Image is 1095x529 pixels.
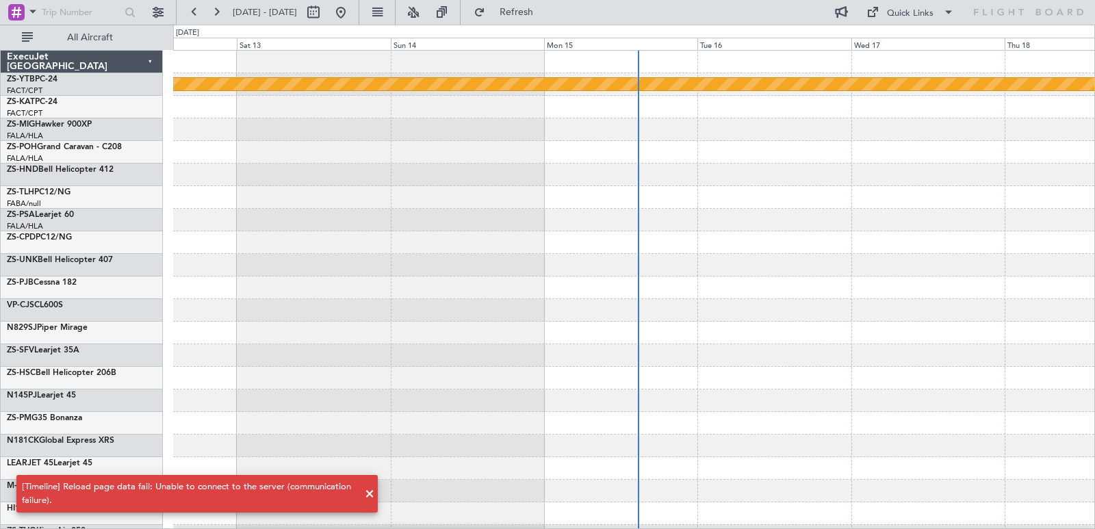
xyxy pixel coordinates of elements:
[488,8,545,17] span: Refresh
[7,414,38,422] span: ZS-PMG
[851,38,1005,50] div: Wed 17
[7,233,72,242] a: ZS-CPDPC12/NG
[7,98,35,106] span: ZS-KAT
[7,143,37,151] span: ZS-POH
[7,324,37,332] span: N829SJ
[7,75,57,83] a: ZS-YTBPC-24
[237,38,390,50] div: Sat 13
[7,279,34,287] span: ZS-PJB
[467,1,550,23] button: Refresh
[7,211,74,219] a: ZS-PSALearjet 60
[42,2,120,23] input: Trip Number
[7,391,37,400] span: N145PJ
[7,346,79,354] a: ZS-SFVLearjet 35A
[7,437,39,445] span: N181CK
[7,98,57,106] a: ZS-KATPC-24
[176,27,199,39] div: [DATE]
[7,166,38,174] span: ZS-HND
[7,346,34,354] span: ZS-SFV
[7,166,114,174] a: ZS-HNDBell Helicopter 412
[7,211,35,219] span: ZS-PSA
[36,33,144,42] span: All Aircraft
[7,369,116,377] a: ZS-HSCBell Helicopter 206B
[7,301,63,309] a: VP-CJSCL600S
[233,6,297,18] span: [DATE] - [DATE]
[7,75,35,83] span: ZS-YTB
[887,7,933,21] div: Quick Links
[7,120,35,129] span: ZS-MIG
[697,38,851,50] div: Tue 16
[7,414,82,422] a: ZS-PMG35 Bonanza
[7,256,38,264] span: ZS-UNK
[391,38,544,50] div: Sun 14
[7,86,42,96] a: FACT/CPT
[15,27,149,49] button: All Aircraft
[7,153,43,164] a: FALA/HLA
[7,301,34,309] span: VP-CJS
[7,120,92,129] a: ZS-MIGHawker 900XP
[7,188,34,196] span: ZS-TLH
[544,38,697,50] div: Mon 15
[7,437,114,445] a: N181CKGlobal Express XRS
[7,108,42,118] a: FACT/CPT
[7,369,36,377] span: ZS-HSC
[22,480,357,507] div: [Timeline] Reload page data fail: Unable to connect to the server (communication failure).
[7,131,43,141] a: FALA/HLA
[7,188,70,196] a: ZS-TLHPC12/NG
[7,391,76,400] a: N145PJLearjet 45
[7,256,113,264] a: ZS-UNKBell Helicopter 407
[7,143,122,151] a: ZS-POHGrand Caravan - C208
[860,1,961,23] button: Quick Links
[7,221,43,231] a: FALA/HLA
[7,324,88,332] a: N829SJPiper Mirage
[7,233,36,242] span: ZS-CPD
[7,198,41,209] a: FABA/null
[7,279,77,287] a: ZS-PJBCessna 182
